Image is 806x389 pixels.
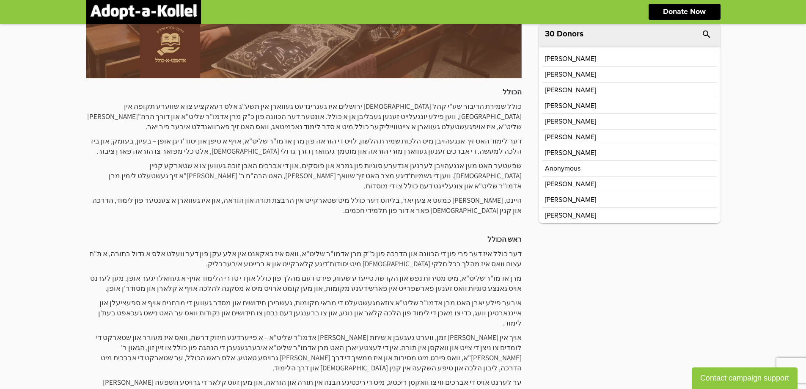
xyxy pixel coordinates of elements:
span: 30 [545,30,555,38]
p: [PERSON_NAME] [545,102,596,109]
span: מרן אדמו"ר שליט"א, מיט מסירות נפש און הקדשת טייערע שעות, פירט דעם מהלך פון כולל און די סדרי הלימו... [90,273,522,293]
p: [PERSON_NAME] [545,134,596,141]
span: דער כולל איז דער פרי פון די הכוונה און הדרכה פון כ"ק מרן אדמו"ר שליט"א, וואס איז באקאנט אין אלע ע... [89,249,522,268]
p: [PERSON_NAME] [545,55,596,62]
img: logonobg.png [90,4,197,19]
p: [PERSON_NAME] [545,149,596,156]
span: שפעטער האט מען אנגעהויבן לערנען אנדערע סוגיות פון גמרא און פוסקים, און די אברכים האבן זוכה געווען... [109,161,522,190]
span: כולל שמירת הדיבור שע"י קהל [DEMOGRAPHIC_DATA] ירושלים איז געגרינדעט געווארן אין תשע"ג אלס רעאקציע... [87,102,522,131]
span: איבער פילע יארן האט מרן אדמו"ר שליט"א צוזאמגעשטעלט די מראי מקומות, געשריבן חידושים און מסדר געווע... [98,298,522,328]
p: [PERSON_NAME] [545,196,596,203]
strong: הכולל [503,87,522,97]
p: Anonymous [545,165,580,172]
p: [PERSON_NAME] [545,181,596,188]
p: Donate Now [663,8,706,16]
strong: ראש הכולל [487,235,522,244]
p: [PERSON_NAME] [545,87,596,94]
p: [PERSON_NAME] [545,212,596,219]
span: היינט, [PERSON_NAME] כמעט א צען יאר, בליהט דער כולל מיט שטארקייט אין הרבצת תורה און הוראה, און אי... [92,196,522,215]
button: Contact campaign support [692,367,798,389]
i: search [701,29,712,39]
p: Donors [557,30,583,38]
span: אויך אין [PERSON_NAME] זמן, ווערט געגעבן א שיחת [PERSON_NAME] אדמו"ר שליט"א – א פייערדיגע חיזוק ד... [96,333,522,372]
p: [PERSON_NAME] [545,118,596,125]
span: דער לימוד האט זיך אנגעהויבן מיט הלכות שמירת הלשון, לויט די הוראה פון מרן אדמו"ר שליט"א, אויף א טי... [91,136,522,156]
p: [PERSON_NAME] [545,71,596,78]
